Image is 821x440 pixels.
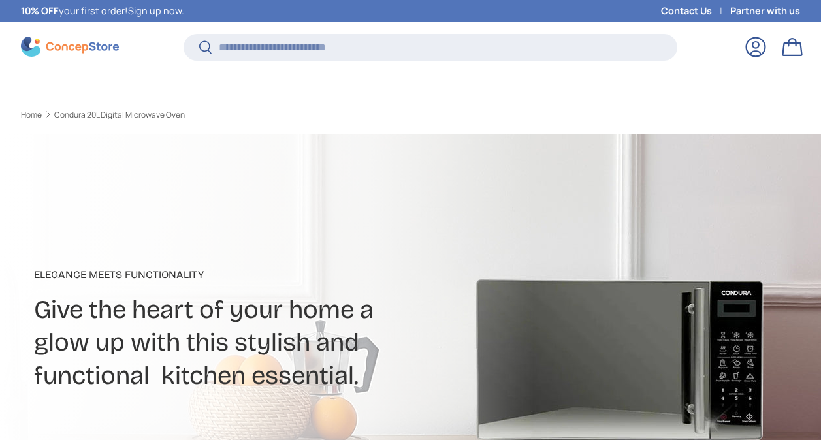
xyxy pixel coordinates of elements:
h2: Give the heart of your home a glow up with this stylish and functional kitchen essential. [34,293,536,392]
strong: 10% OFF [21,5,59,17]
a: Home [21,111,42,119]
p: Elegance meets functionality [34,267,536,283]
a: Condura 20L Digital Microwave Oven [54,111,185,119]
a: Sign up now [128,5,182,17]
a: Partner with us [730,4,800,18]
img: ConcepStore [21,37,119,57]
p: your first order! . [21,4,184,18]
a: Contact Us [661,4,730,18]
nav: Breadcrumbs [21,109,434,121]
